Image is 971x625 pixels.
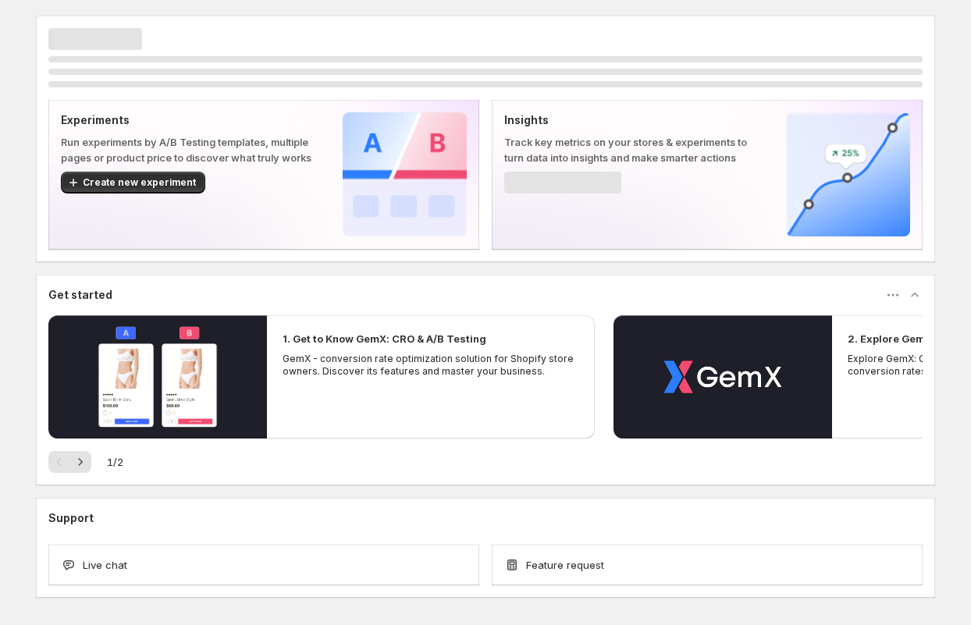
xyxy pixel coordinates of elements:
[83,176,196,189] span: Create new experiment
[61,134,318,165] p: Run experiments by A/B Testing templates, multiple pages or product price to discover what truly ...
[107,454,123,470] span: 1 / 2
[786,112,910,236] img: Insights
[48,510,94,526] h3: Support
[614,315,832,439] button: Play video
[504,112,761,128] p: Insights
[283,331,486,346] h2: 1. Get to Know GemX: CRO & A/B Testing
[61,172,205,194] button: Create new experiment
[504,134,761,165] p: Track key metrics on your stores & experiments to turn data into insights and make smarter actions
[343,112,467,236] img: Experiments
[48,451,91,473] nav: Pagination
[61,112,318,128] p: Experiments
[48,315,267,439] button: Play video
[83,557,127,573] span: Live chat
[69,451,91,473] button: Next
[526,557,604,573] span: Feature request
[283,353,579,378] p: GemX - conversion rate optimization solution for Shopify store owners. Discover its features and ...
[48,287,112,303] h3: Get started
